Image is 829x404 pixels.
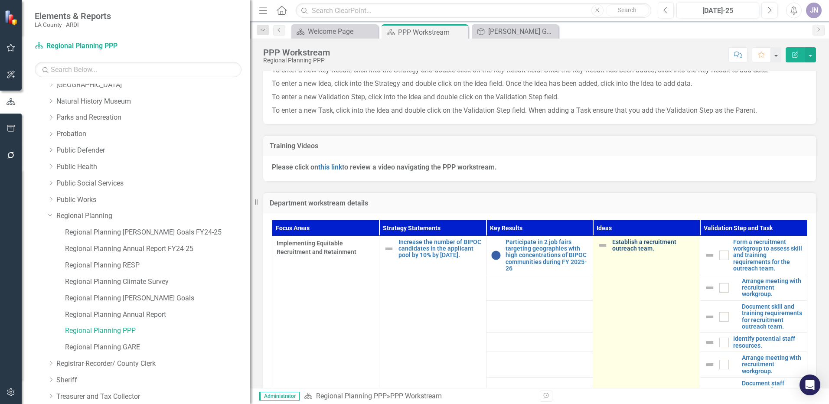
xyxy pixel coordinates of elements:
[676,3,759,18] button: [DATE]-25
[700,300,807,333] td: Double-Click to Edit Right Click for Context Menu
[304,391,533,401] div: »
[65,277,250,287] a: Regional Planning Climate Survey
[56,211,250,221] a: Regional Planning
[398,27,466,38] div: PPP Workstream
[506,239,589,272] a: Participate in 2 job fairs targeting geographies with high concentrations of BIPOC communities du...
[606,4,649,16] button: Search
[705,312,715,322] img: Not Defined
[272,91,807,104] p: To enter a new Validation Step, click into the Idea and double click on the Validation Step field.
[56,80,250,90] a: [GEOGRAPHIC_DATA]
[56,113,250,123] a: Parks and Recreation
[259,392,300,401] span: Administrator
[742,303,803,330] a: Document skill and training requirements for recruitment outreach team.
[486,236,593,275] td: Double-Click to Edit Right Click for Context Menu
[705,359,715,370] img: Not Defined
[294,26,376,37] a: Welcome Page
[35,41,143,51] a: Regional Planning PPP
[272,163,497,171] strong: Please click on to review a video navigating the PPP workstream.
[597,240,608,251] img: Not Defined
[700,275,807,300] td: Double-Click to Edit Right Click for Context Menu
[35,11,111,21] span: Elements & Reports
[35,62,242,77] input: Search Below...
[263,48,330,57] div: PPP Workstream
[272,104,807,116] p: To enter a new Task, click into the Idea and double click on the Validation Step field. When addi...
[4,10,20,25] img: ClearPoint Strategy
[56,162,250,172] a: Public Health
[700,236,807,275] td: Double-Click to Edit Right Click for Context Menu
[474,26,556,37] a: [PERSON_NAME] Goals FY24-25
[733,336,803,349] a: Identify potential staff resources.
[705,283,715,293] img: Not Defined
[65,326,250,336] a: Regional Planning PPP
[308,26,376,37] div: Welcome Page
[612,239,695,252] a: Establish a recruitment outreach team.
[742,355,803,375] a: Arrange meeting with recruitment workgroup.
[488,26,556,37] div: [PERSON_NAME] Goals FY24-25
[56,375,250,385] a: Sheriff
[65,310,250,320] a: Regional Planning Annual Report
[56,195,250,205] a: Public Works
[65,228,250,238] a: Regional Planning [PERSON_NAME] Goals FY24-25
[742,278,803,298] a: Arrange meeting with recruitment workgroup.
[56,179,250,189] a: Public Social Services
[390,392,442,400] div: PPP Workstream
[56,97,250,107] a: Natural History Museum
[700,333,807,352] td: Double-Click to Edit Right Click for Context Menu
[65,261,250,270] a: Regional Planning RESP
[35,21,111,28] small: LA County - ARDI
[733,239,803,272] a: Form a recruitment workgroup to assess skill and training requirements for the outreach team.
[700,352,807,378] td: Double-Click to Edit Right Click for Context Menu
[56,129,250,139] a: Probation
[491,250,501,261] img: No Information
[618,7,636,13] span: Search
[277,239,375,256] span: Implementing Equitable Recruitment and Retainment
[56,392,250,402] a: Treasurer and Tax Collector
[316,392,387,400] a: Regional Planning PPP
[272,77,807,91] p: To enter a new Idea, click into the Strategy and double click on the Idea field. Once the Idea ha...
[56,359,250,369] a: Registrar-Recorder/ County Clerk
[270,199,809,207] h3: Department workstream details
[705,337,715,348] img: Not Defined
[56,146,250,156] a: Public Defender
[318,163,342,171] a: this link
[263,57,330,64] div: Regional Planning PPP
[705,250,715,261] img: Not Defined
[806,3,822,18] button: JN
[296,3,651,18] input: Search ClearPoint...
[65,293,250,303] a: Regional Planning [PERSON_NAME] Goals
[398,239,482,259] a: Increase the number of BIPOC candidates in the applicant pool by 10% by [DATE].
[65,244,250,254] a: Regional Planning Annual Report FY24-25
[270,142,809,150] h3: Training Videos
[800,375,820,395] div: Open Intercom Messenger
[65,342,250,352] a: Regional Planning GARE
[679,6,756,16] div: [DATE]-25
[384,244,394,254] img: Not Defined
